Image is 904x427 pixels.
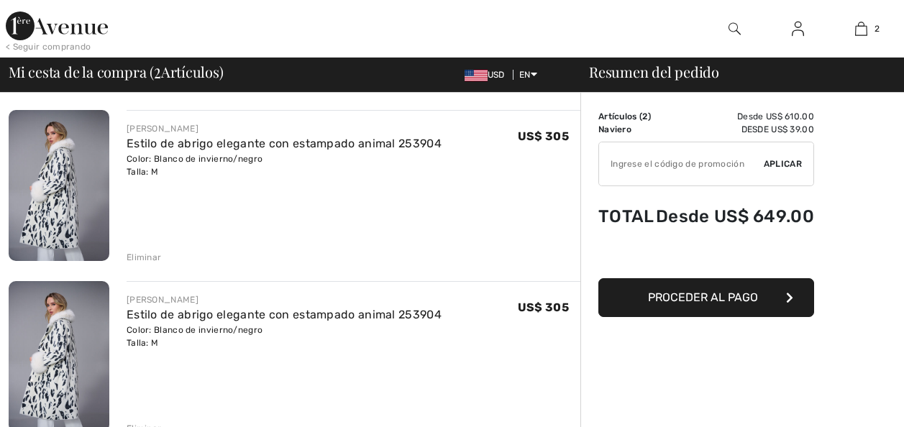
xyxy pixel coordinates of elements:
[127,308,442,321] a: Estilo de abrigo elegante con estampado animal 253904
[648,290,758,304] span: Proceder al pago
[518,300,569,314] span: US$ 305
[127,154,262,177] font: Color: Blanco de invierno/negro Talla: M
[6,12,108,40] img: Avenida 1ère
[9,62,154,81] font: Mi cesta de la compra (
[127,137,442,150] a: Estilo de abrigo elegante con estampado animal 253904
[875,22,880,35] span: 2
[519,70,531,80] font: EN
[127,122,442,135] div: [PERSON_NAME]
[161,62,224,81] font: Artículos)
[127,293,442,306] div: [PERSON_NAME]
[654,123,814,136] td: Desde US$ 39.00
[572,65,895,79] div: Resumen del pedido
[518,129,569,143] span: US$ 305
[154,61,161,80] span: 2
[764,157,802,170] span: Aplicar
[9,110,109,261] img: Estilo de abrigo elegante con estampado animal 253904
[127,251,161,264] div: Eliminar
[598,123,654,136] td: Naviero
[792,20,804,37] img: Mi información
[598,241,814,273] iframe: PayPal
[654,192,814,241] td: Desde US$ 649.00
[855,20,867,37] img: Mi bolsa
[780,20,816,38] a: Sign In
[127,325,262,348] font: Color: Blanco de invierno/negro Talla: M
[654,110,814,123] td: Desde US$ 610.00
[599,142,764,185] input: Promo code
[830,20,892,37] a: 2
[598,110,654,123] td: )
[729,20,741,37] img: Buscar en el sitio web
[465,70,488,81] img: Dólar de EE.UU
[642,111,647,121] span: 2
[465,70,511,80] span: USD
[6,40,91,53] div: < Seguir comprando
[598,278,814,317] button: Proceder al pago
[598,111,648,121] font: Artículos (
[598,192,654,241] td: Total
